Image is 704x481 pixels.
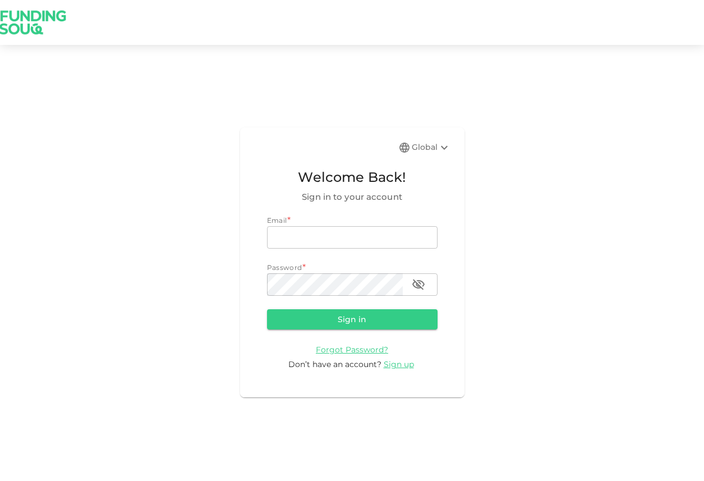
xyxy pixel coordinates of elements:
[412,141,451,154] div: Global
[267,216,287,225] span: Email
[316,344,388,355] a: Forgot Password?
[267,263,302,272] span: Password
[267,190,438,204] span: Sign in to your account
[267,226,438,249] input: email
[384,359,414,369] span: Sign up
[288,359,381,369] span: Don’t have an account?
[267,167,438,188] span: Welcome Back!
[316,345,388,355] span: Forgot Password?
[267,309,438,329] button: Sign in
[267,273,403,296] input: password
